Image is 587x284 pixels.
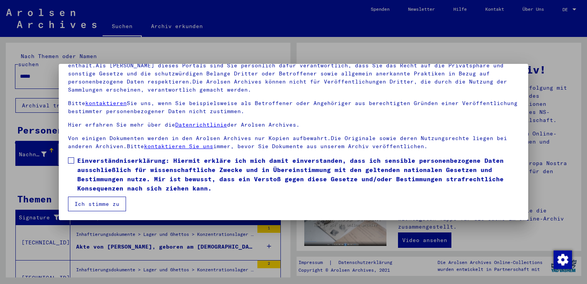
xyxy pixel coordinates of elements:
[68,53,519,94] p: Bitte beachten Sie, dass dieses Portal über NS - Verfolgte sensible Daten zu identifizierten oder...
[85,100,127,107] a: kontaktieren
[68,197,126,211] button: Ich stimme zu
[68,99,519,115] p: Bitte Sie uns, wenn Sie beispielsweise als Betroffener oder Angehöriger aus berechtigten Gründen ...
[77,156,519,193] span: Einverständniserklärung: Hiermit erkläre ich mich damit einverstanden, dass ich sensible personen...
[175,121,227,128] a: Datenrichtlinie
[553,250,572,269] div: Zustimmung ändern
[68,134,519,150] p: Von einigen Dokumenten werden in den Arolsen Archives nur Kopien aufbewahrt.Die Originale sowie d...
[554,251,572,269] img: Zustimmung ändern
[68,121,519,129] p: Hier erfahren Sie mehr über die der Arolsen Archives.
[144,143,213,150] a: kontaktieren Sie uns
